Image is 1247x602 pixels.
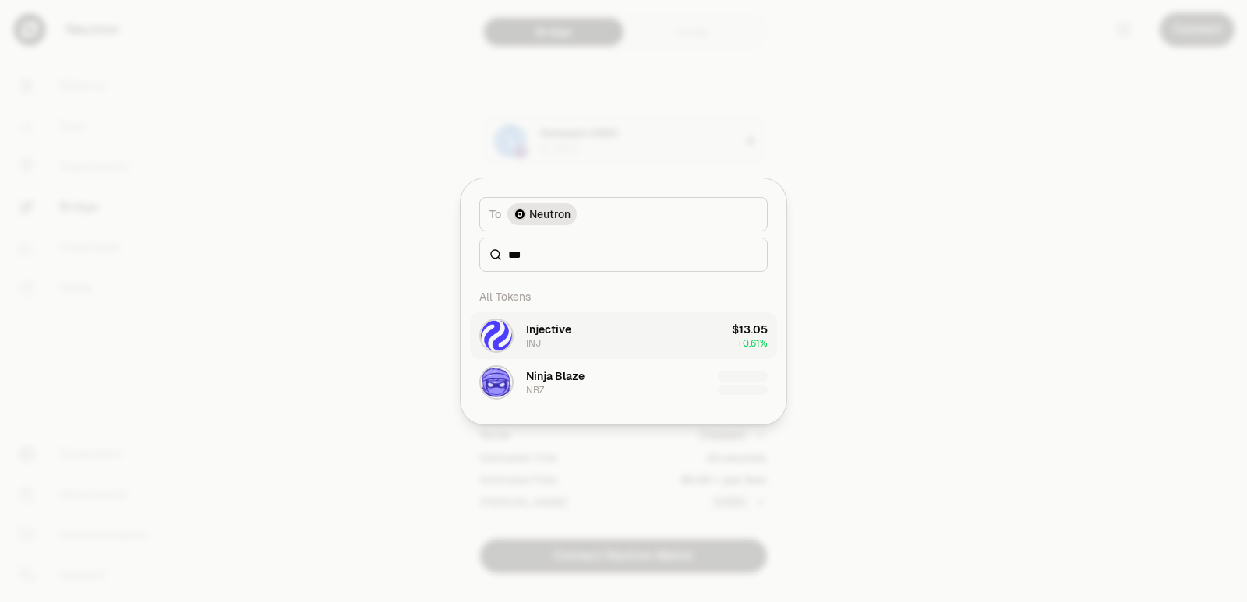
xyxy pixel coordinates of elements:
button: INJ LogoInjectiveINJ$13.05+0.61% [470,312,777,359]
span: + 0.61% [737,337,768,350]
button: ToNeutron LogoNeutron [479,197,768,231]
div: Injective [526,322,571,337]
span: Neutron [529,206,571,222]
div: NBZ [526,384,545,396]
img: INJ Logo [481,320,512,351]
div: $13.05 [732,322,768,337]
button: NBZ LogoNinja BlazeNBZ [470,359,777,406]
div: All Tokens [470,281,777,312]
img: Neutron Logo [515,209,525,219]
span: To [489,206,501,222]
div: INJ [526,337,541,350]
div: Ninja Blaze [526,368,585,384]
img: NBZ Logo [481,367,512,398]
